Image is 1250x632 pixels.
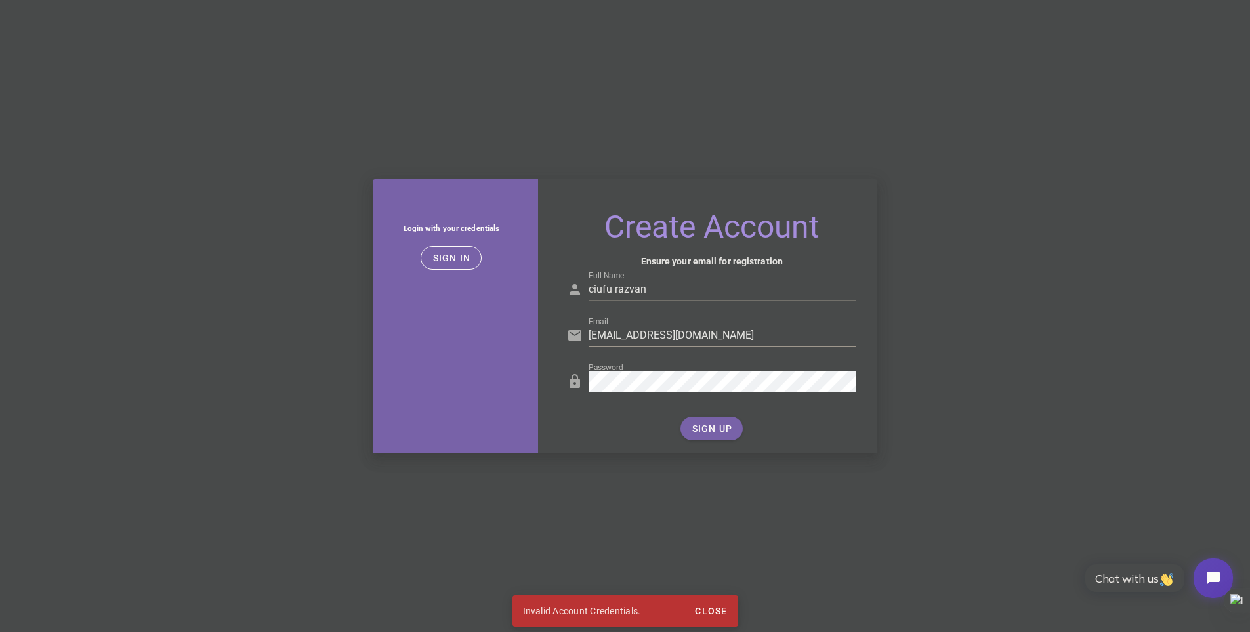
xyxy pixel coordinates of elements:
label: Email [589,317,608,327]
span: Close [694,606,727,616]
div: Invalid Account Credentials. [512,595,690,627]
button: Sign in [421,246,482,270]
button: Close [689,599,732,623]
label: Full Name [589,271,624,281]
button: SIGN UP [680,417,743,440]
h1: Create Account [567,211,856,243]
h4: Ensure your email for registration [567,254,856,268]
span: Sign in [432,253,470,263]
iframe: Tidio Chat [1071,547,1244,609]
h5: Login with your credentials [383,221,520,236]
span: SIGN UP [691,423,732,434]
label: Password [589,363,623,373]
